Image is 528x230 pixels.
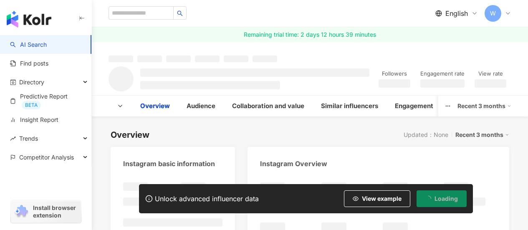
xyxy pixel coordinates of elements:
span: search [177,10,183,16]
div: Followers [379,70,410,78]
div: Similar influencers [321,101,378,111]
span: W [490,9,496,18]
span: Competitor Analysis [19,148,74,167]
div: Engagement [395,101,433,111]
div: Recent 3 months [457,99,511,113]
a: Remaining trial time: 2 days 12 hours 39 minutes [92,27,528,42]
div: View rate [475,70,506,78]
a: searchAI Search [10,40,47,49]
div: Audience [187,101,215,111]
div: Engagement rate [420,70,465,78]
div: Overview [140,101,170,111]
span: rise [10,136,16,142]
button: Loading [417,190,467,207]
span: English [445,9,468,18]
span: Trends [19,129,38,148]
span: loading [424,195,432,203]
div: Recent 3 months [455,129,509,140]
div: Overview [111,129,149,141]
span: Install browser extension [33,204,78,219]
a: chrome extensionInstall browser extension [11,200,81,223]
div: Instagram basic information [123,159,215,168]
a: Predictive ReportBETA [10,92,85,109]
img: chrome extension [13,205,29,218]
span: Directory [19,73,44,91]
span: Loading [435,195,458,202]
div: Updated：None [404,131,448,138]
a: Find posts [10,59,48,68]
div: Unlock advanced influencer data [155,195,259,203]
a: Insight Report [10,116,58,124]
img: logo [7,11,51,28]
span: View example [362,195,402,202]
button: View example [344,190,410,207]
div: Instagram Overview [260,159,327,168]
div: Collaboration and value [232,101,304,111]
